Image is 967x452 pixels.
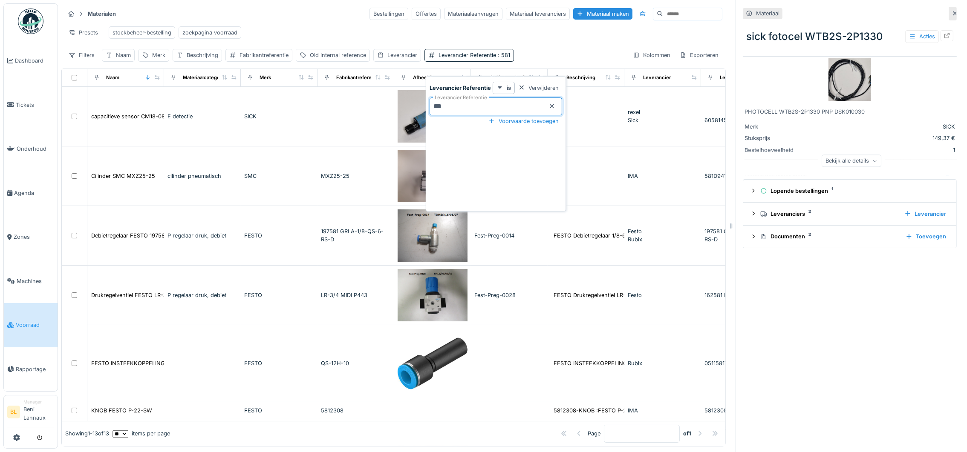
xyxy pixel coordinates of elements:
[745,134,808,142] div: Stuksprijs
[828,58,871,101] img: sick fotocel WTB2S-2P1330
[554,232,688,240] div: FESTO Debietregelaar 1/8-6 * 197581 GRLA-1/8-Q...
[7,406,20,418] li: BL
[16,365,54,373] span: Rapportage
[15,57,54,65] span: Dashboard
[321,291,391,299] div: LR-3/4 MiDI P443
[113,29,171,37] div: stockbeheer-bestelling
[23,399,54,425] li: Beni Lannaux
[628,360,642,366] span: Rubix
[17,277,54,285] span: Machines
[573,8,632,20] div: Materiaal maken
[628,228,642,235] span: Festo
[321,406,391,415] div: 5812308
[490,74,541,81] div: Old internal reference
[321,172,391,180] div: MXZ25-25
[629,49,674,61] div: Kolommen
[643,74,671,81] div: Leverancier
[17,145,54,153] span: Onderhoud
[474,291,544,299] div: Fest-Preg-0028
[18,9,43,34] img: Badge_color-CXgf-gQk.svg
[182,29,237,37] div: zoekpagina voorraad
[704,117,774,123] span: 6058145 CM18-08BPP-EC1
[106,74,119,81] div: Naam
[507,84,511,92] strong: is
[566,74,595,81] div: Beschrijving
[23,399,54,405] div: Manager
[113,429,170,438] div: items per page
[704,173,771,179] span: 581D941 SMC MXZ25-25
[167,112,237,120] div: E detectie
[554,291,648,299] div: FESTO Drukregelventiel LR-3/4 MiDI
[628,173,638,179] span: IMA
[321,227,391,243] div: 197581 GRLA-1/8-QS-6-RS-D
[321,359,391,367] div: QS-12H-10
[398,90,468,143] img: capacitieve sensor CM18-08BPP-EC1
[244,112,314,120] div: SICK
[167,172,237,180] div: cilinder pneumatisch
[14,189,54,197] span: Agenda
[65,26,102,39] div: Presets
[16,101,54,109] span: Tickets
[704,292,762,298] span: 162581 LR-3/4-D-MIDI
[369,8,408,20] div: Bestellingen
[704,360,727,366] span: 05115817
[91,359,216,367] div: FESTO INSTEEKKOPPELING QS-12H-10 153044
[439,51,510,59] div: Leverancier Referentie
[244,232,314,240] div: FESTO
[474,232,544,240] div: Fest-Preg-0014
[745,146,808,154] div: Bestelhoeveelheid
[413,74,439,81] div: Afbeelding
[65,429,109,438] div: Showing 1 - 13 of 13
[760,187,946,195] div: Lopende bestellingen
[628,117,638,123] span: Sick
[387,51,417,59] div: Leverancier
[398,150,468,202] img: Cilinder SMC MXZ25-25
[747,206,953,222] summary: Leveranciers2Leverancier
[747,229,953,245] summary: Documenten2Toevoegen
[628,236,642,243] span: Rubix
[812,123,955,131] div: SICK
[485,115,562,127] div: Voorwaarde toevoegen
[628,407,638,414] span: IMA
[720,74,773,81] div: Leverancier Referentie
[244,291,314,299] div: FESTO
[16,321,54,329] span: Voorraad
[91,406,152,415] div: KNOB FESTO P-22-SW
[14,233,54,241] span: Zones
[412,8,441,20] div: Offertes
[515,82,562,94] div: Verwijderen
[91,112,187,120] div: capacitieve sensor CM18-08BPP-EC1
[812,134,955,142] div: 149,37 €
[628,109,640,115] span: rexel
[65,49,98,61] div: Filters
[167,291,237,299] div: P regelaar druk, debiet
[260,74,271,81] div: Merk
[398,269,468,321] img: Drukregelventiel FESTO LR-3/4
[91,232,225,240] div: Debietregelaar FESTO 197581 GRLA-1/8-QS-6-RS-D
[704,228,767,243] span: 197581 GRLA-1/8-QS-6-RS-D
[398,329,468,398] img: FESTO INSTEEKKOPPELING QS-12H-10 153044
[116,51,131,59] div: Naam
[901,208,950,220] div: Leverancier
[905,30,939,43] div: Acties
[91,291,172,299] div: Drukregelventiel FESTO LR-3/4
[676,49,722,61] div: Exporteren
[554,406,641,415] div: 5812308-KNOB :FESTO P-22-SW
[554,359,678,367] div: FESTO INSTEEKKOPPELING QS-12H-10 153044
[244,406,314,415] div: FESTO
[812,146,955,154] div: 1
[430,84,491,92] strong: Leverancier Referentie
[683,429,691,438] strong: of 1
[760,232,899,240] div: Documenten
[444,8,502,20] div: Materiaalaanvragen
[506,8,570,20] div: Materiaal leveranciers
[336,74,381,81] div: Fabrikantreferentie
[756,9,779,17] div: Materiaal
[496,52,510,58] span: : 581
[91,172,155,180] div: Cilinder SMC MXZ25-25
[187,51,218,59] div: Beschrijving
[310,51,366,59] div: Old internal reference
[747,183,953,199] summary: Lopende bestellingen1
[84,10,119,18] strong: Materialen
[433,94,489,101] label: Leverancier Referentie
